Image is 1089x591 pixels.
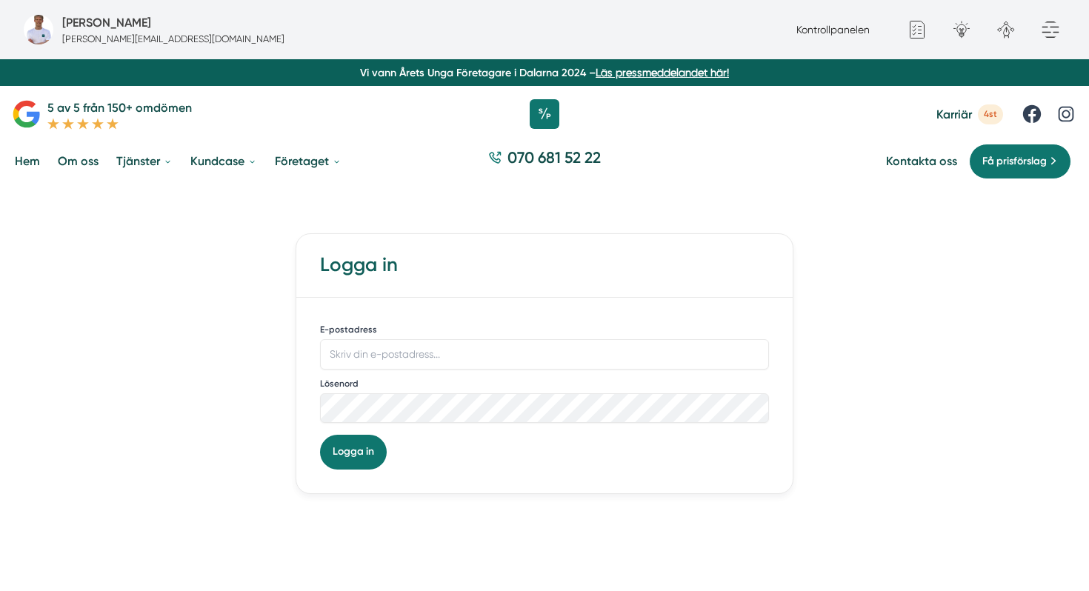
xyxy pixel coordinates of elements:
[482,147,607,176] a: 070 681 52 22
[187,142,260,180] a: Kundcase
[320,252,769,278] h1: Logga in
[796,24,870,36] a: Kontrollpanelen
[62,13,151,32] h5: Administratör
[113,142,176,180] a: Tjänster
[320,324,377,335] label: E-postadress
[886,154,957,168] a: Kontakta oss
[320,378,359,390] label: Lösenord
[936,107,972,121] span: Karriär
[272,142,344,180] a: Företaget
[55,142,101,180] a: Om oss
[6,65,1083,80] p: Vi vann Årets Unga Företagare i Dalarna 2024 –
[982,153,1047,170] span: Få prisförslag
[320,339,769,369] input: Skriv din e-postadress...
[47,98,192,117] p: 5 av 5 från 150+ omdömen
[596,67,729,79] a: Läs pressmeddelandet här!
[320,435,387,469] button: Logga in
[936,104,1003,124] a: Karriär 4st
[24,15,53,44] img: foretagsbild-pa-smartproduktion-en-webbyraer-i-dalarnas-lan.png
[969,144,1071,179] a: Få prisförslag
[62,32,284,46] p: [PERSON_NAME][EMAIL_ADDRESS][DOMAIN_NAME]
[12,142,43,180] a: Hem
[507,147,601,168] span: 070 681 52 22
[978,104,1003,124] span: 4st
